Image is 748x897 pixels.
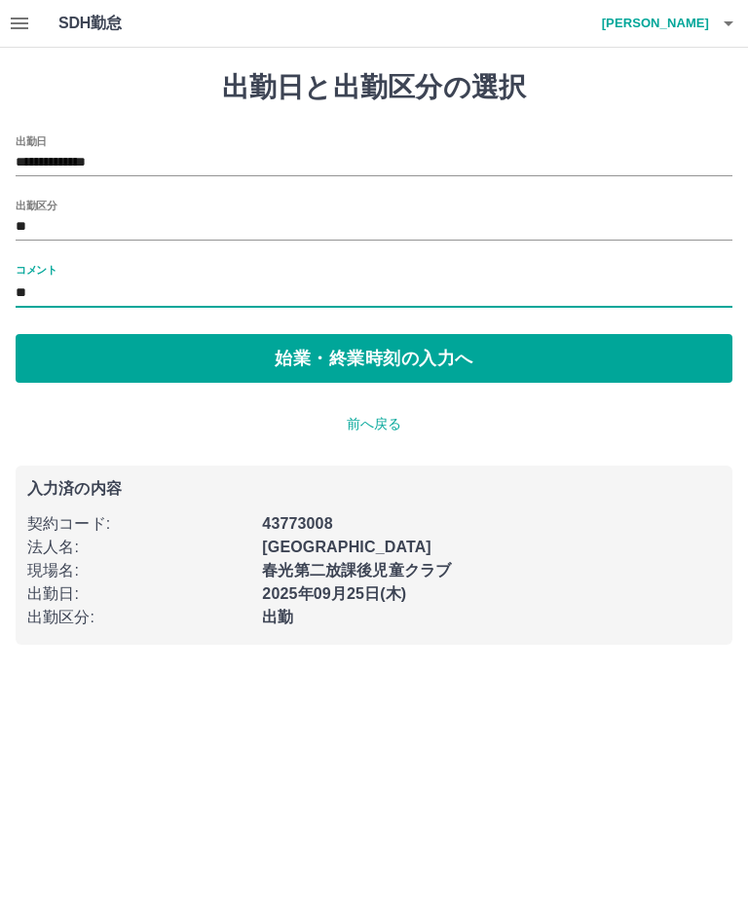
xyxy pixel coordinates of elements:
[262,609,293,625] b: 出勤
[27,512,250,536] p: 契約コード :
[16,198,56,212] label: 出勤区分
[262,515,332,532] b: 43773008
[27,536,250,559] p: 法人名 :
[16,414,732,434] p: 前へ戻る
[262,585,406,602] b: 2025年09月25日(木)
[27,606,250,629] p: 出勤区分 :
[16,71,732,104] h1: 出勤日と出勤区分の選択
[16,334,732,383] button: 始業・終業時刻の入力へ
[16,133,47,148] label: 出勤日
[27,582,250,606] p: 出勤日 :
[262,562,451,579] b: 春光第二放課後児童クラブ
[27,481,721,497] p: 入力済の内容
[16,262,56,277] label: コメント
[27,559,250,582] p: 現場名 :
[262,539,431,555] b: [GEOGRAPHIC_DATA]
